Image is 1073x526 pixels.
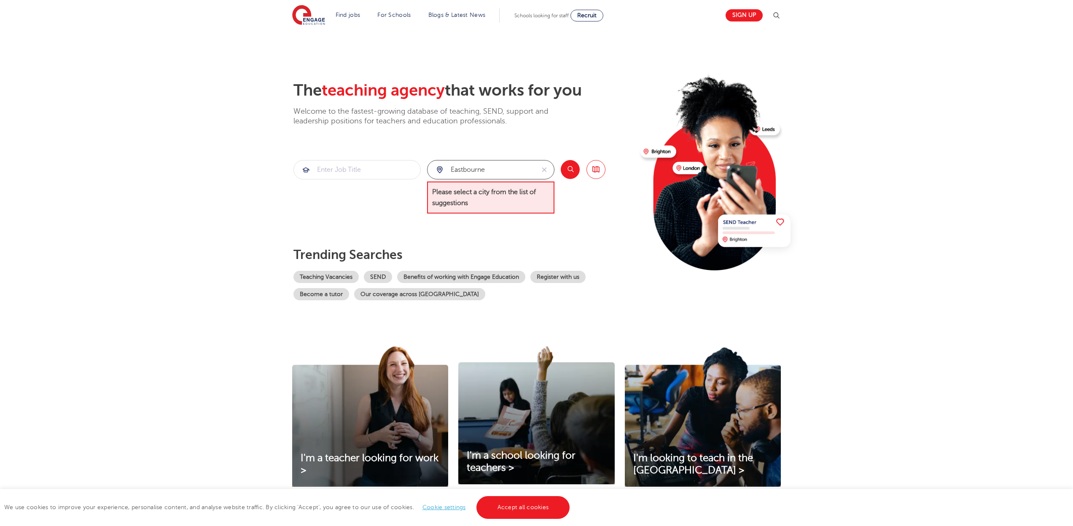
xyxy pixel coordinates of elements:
[301,452,438,476] span: I'm a teacher looking for work >
[458,346,614,484] img: I'm a school looking for teachers
[364,271,392,283] a: SEND
[293,271,359,283] a: Teaching Vacancies
[293,247,634,262] p: Trending searches
[467,450,575,473] span: I'm a school looking for teachers >
[336,12,360,18] a: Find jobs
[458,450,614,474] a: I'm a school looking for teachers >
[292,346,448,487] img: I'm a teacher looking for work
[427,160,554,179] div: Submit
[428,12,486,18] a: Blogs & Latest News
[530,271,586,283] a: Register with us
[427,182,554,214] span: Please select a city from the list of suggestions
[535,160,554,179] button: Clear
[292,452,448,477] a: I'm a teacher looking for work >
[625,346,781,487] img: I'm looking to teach in the UK
[293,160,421,179] div: Submit
[633,452,753,476] span: I'm looking to teach in the [GEOGRAPHIC_DATA] >
[293,288,349,300] a: Become a tutor
[561,160,580,179] button: Search
[397,271,525,283] a: Benefits of working with Engage Education
[577,12,597,19] span: Recruit
[514,13,569,19] span: Schools looking for staff
[428,160,535,179] input: Submit
[625,452,781,477] a: I'm looking to teach in the [GEOGRAPHIC_DATA] >
[322,81,445,99] span: teaching agency
[294,160,420,179] input: Submit
[4,504,572,510] span: We use cookies to improve your experience, personalise content, and analyse website traffic. By c...
[422,504,466,510] a: Cookie settings
[292,5,325,26] img: Engage Education
[726,9,763,21] a: Sign up
[377,12,411,18] a: For Schools
[293,107,572,126] p: Welcome to the fastest-growing database of teaching, SEND, support and leadership positions for t...
[476,496,570,519] a: Accept all cookies
[354,288,485,300] a: Our coverage across [GEOGRAPHIC_DATA]
[293,81,634,100] h2: The that works for you
[570,10,603,21] a: Recruit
